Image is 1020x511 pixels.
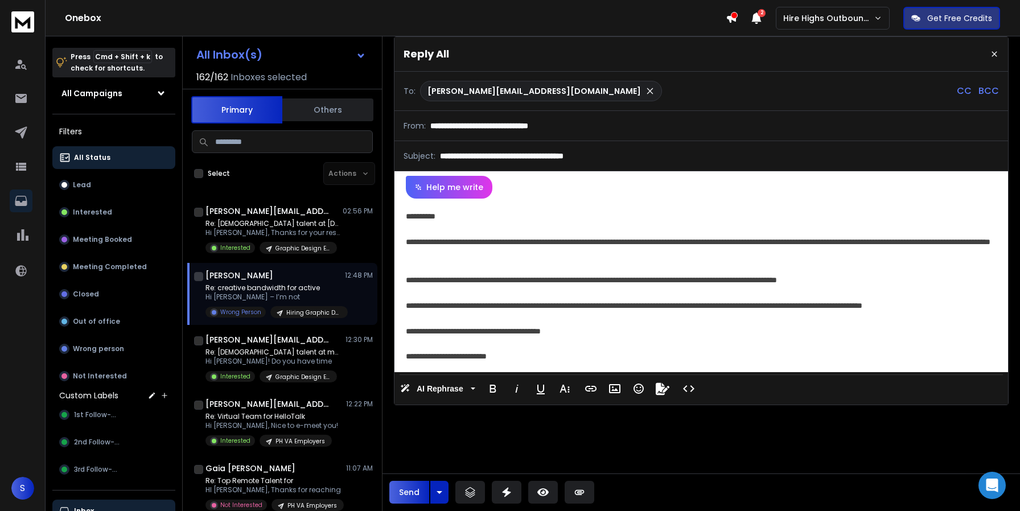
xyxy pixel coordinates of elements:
p: Re: creative bandwidth for active [205,283,342,292]
p: All Status [74,153,110,162]
p: Reply All [404,46,449,62]
p: Re: [DEMOGRAPHIC_DATA] talent at mobilads? [205,348,342,357]
p: To: [404,85,416,97]
button: Not Interested [52,365,175,388]
p: Out of office [73,317,120,326]
span: Cmd + Shift + k [93,50,152,63]
button: Emoticons [628,377,649,400]
button: Others [282,97,373,122]
h1: [PERSON_NAME] [205,270,273,281]
p: Not Interested [220,501,262,509]
p: Re: [DEMOGRAPHIC_DATA] talent at [DOMAIN_NAME]? [205,219,342,228]
p: [PERSON_NAME][EMAIL_ADDRESS][DOMAIN_NAME] [427,85,641,97]
p: Interested [220,372,250,381]
button: All Status [52,146,175,169]
button: Interested [52,201,175,224]
button: Meeting Completed [52,255,175,278]
p: From: [404,120,426,131]
h1: [PERSON_NAME][EMAIL_ADDRESS][DOMAIN_NAME] [205,334,331,345]
button: Bold (⌘B) [482,377,504,400]
label: Select [208,169,230,178]
h1: [PERSON_NAME][EMAIL_ADDRESS][DOMAIN_NAME] +1 [205,398,331,410]
button: S [11,477,34,500]
p: Hiring Graphic Designers [286,308,341,317]
p: Press to check for shortcuts. [71,51,163,74]
span: 2 [758,9,766,17]
p: BCC [978,84,999,98]
p: Re: Virtual Team for HelloTalk [205,412,338,421]
p: Hi [PERSON_NAME], Thanks for your response! [205,228,342,237]
h1: Gaia [PERSON_NAME] [205,463,295,474]
p: Hi [PERSON_NAME]! Do you have time [205,357,342,366]
span: 2nd Follow-up [74,438,123,447]
button: Help me write [406,176,492,199]
button: Wrong person [52,337,175,360]
p: Subject: [404,150,435,162]
p: Not Interested [73,372,127,381]
h3: Inboxes selected [231,71,307,84]
p: Hi [PERSON_NAME] – I’m not [205,292,342,302]
p: Meeting Booked [73,235,132,244]
button: 3rd Follow-up [52,458,175,481]
p: 12:30 PM [346,335,373,344]
button: Insert Image (⌘P) [604,377,626,400]
button: Get Free Credits [903,7,1000,30]
p: Hire Highs Outbound Engine [783,13,874,24]
button: Send [389,481,429,504]
h1: All Campaigns [61,88,122,99]
p: Interested [220,244,250,252]
p: Re: Top Remote Talent for [205,476,342,485]
span: AI Rephrase [414,384,466,394]
button: AI Rephrase [398,377,478,400]
p: Meeting Completed [73,262,147,271]
p: Get Free Credits [927,13,992,24]
button: Out of office [52,310,175,333]
span: 1st Follow-up [74,410,120,419]
span: 162 / 162 [196,71,228,84]
button: Primary [191,96,282,123]
button: Insert Link (⌘K) [580,377,602,400]
button: Closed [52,283,175,306]
p: 12:22 PM [346,399,373,409]
p: HI [PERSON_NAME], Thanks for reaching [205,485,342,494]
p: Wrong Person [220,308,261,316]
h3: Filters [52,123,175,139]
h3: Custom Labels [59,390,118,401]
p: Graphic Design Employers [275,373,330,381]
p: Graphic Design Employers [275,244,330,253]
p: Hi [PERSON_NAME], Nice to e-meet you! [205,421,338,430]
button: Code View [678,377,700,400]
p: Lead [73,180,91,189]
button: More Text [554,377,575,400]
button: Underline (⌘U) [530,377,552,400]
p: Interested [220,436,250,445]
span: 3rd Follow-up [74,465,121,474]
p: PH VA Employers [287,501,337,510]
p: Interested [73,208,112,217]
h1: All Inbox(s) [196,49,262,60]
p: PH VA Employers [275,437,325,446]
p: 12:48 PM [345,271,373,280]
p: 02:56 PM [343,207,373,216]
img: logo [11,11,34,32]
div: Open Intercom Messenger [978,472,1006,499]
p: Closed [73,290,99,299]
p: CC [957,84,972,98]
button: Signature [652,377,673,400]
h1: [PERSON_NAME][EMAIL_ADDRESS][DOMAIN_NAME] [205,205,331,217]
p: Wrong person [73,344,124,353]
button: Meeting Booked [52,228,175,251]
h1: Onebox [65,11,726,25]
button: 2nd Follow-up [52,431,175,454]
button: 1st Follow-up [52,403,175,426]
button: All Campaigns [52,82,175,105]
button: Lead [52,174,175,196]
button: All Inbox(s) [187,43,375,66]
p: 11:07 AM [346,464,373,473]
